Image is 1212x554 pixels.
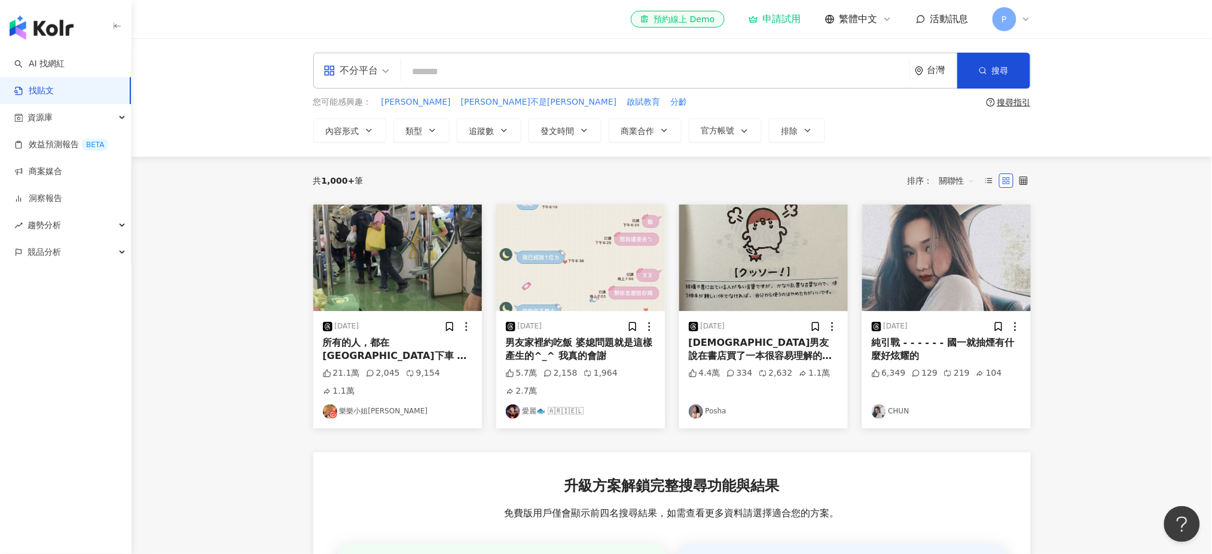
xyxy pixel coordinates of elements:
[701,321,725,331] div: [DATE]
[759,367,793,379] div: 2,632
[406,367,440,379] div: 9,154
[689,336,838,363] div: [DEMOGRAPHIC_DATA]男友說在書店買了一本很容易理解的中文書 我只能說怎麼那麼的接地氣啦🤣🤣
[915,66,924,75] span: environment
[506,404,520,419] img: KOL Avatar
[461,96,617,108] span: [PERSON_NAME]不是[PERSON_NAME]
[621,126,655,136] span: 商業合作
[460,96,618,109] button: [PERSON_NAME]不是[PERSON_NAME]
[626,96,661,109] button: 啟賦教育
[689,118,762,142] button: 官方帳號
[335,321,359,331] div: [DATE]
[987,98,995,106] span: question-circle
[799,367,831,379] div: 1.1萬
[689,367,721,379] div: 4.4萬
[469,126,494,136] span: 追蹤數
[323,404,472,419] a: KOL Avatar樂樂小姐[PERSON_NAME]
[393,118,450,142] button: 類型
[381,96,451,109] button: [PERSON_NAME]
[529,118,602,142] button: 發文時間
[927,65,957,75] div: 台灣
[689,404,838,419] a: KOL AvatarPosha
[781,126,798,136] span: 排除
[506,367,538,379] div: 5.7萬
[584,367,618,379] div: 1,964
[726,367,753,379] div: 334
[14,166,62,178] a: 商案媒合
[631,11,724,28] a: 預約線上 Demo
[366,367,400,379] div: 2,045
[323,336,472,363] div: 所有的人，都在[GEOGRAPHIC_DATA]下車 這個畫面太感動
[749,13,801,25] a: 申請試用
[944,367,970,379] div: 219
[313,118,386,142] button: 內容形式
[939,171,975,190] span: 關聯性
[997,98,1031,107] div: 搜尋指引
[1164,506,1200,542] iframe: Help Scout Beacon - Open
[609,118,682,142] button: 商業合作
[323,367,360,379] div: 21.1萬
[14,139,109,151] a: 效益預測報告BETA
[326,126,359,136] span: 內容形式
[872,404,1021,419] a: KOL AvatarCHUN
[862,205,1031,311] img: post-image
[506,336,655,363] div: 男友家裡約吃飯 婆媳問題就是這樣產生的^_^ 我真的會謝
[670,96,688,109] button: 分齡
[496,205,665,311] img: post-image
[14,221,23,230] span: rise
[884,321,908,331] div: [DATE]
[670,96,687,108] span: 分齡
[313,176,364,185] div: 共 筆
[506,404,655,419] a: KOL Avatar愛麗🐟 🇦​🇷​🇮​🇪​🇱
[872,404,886,419] img: KOL Avatar
[505,507,839,520] span: 免費版用戶僅會顯示前四名搜尋結果，如需查看更多資料請選擇適合您的方案。
[541,126,575,136] span: 發文時間
[912,367,938,379] div: 129
[323,61,378,80] div: 不分平台
[769,118,825,142] button: 排除
[28,239,61,266] span: 競品分析
[14,193,62,205] a: 洞察報告
[14,85,54,97] a: 找貼文
[457,118,521,142] button: 追蹤數
[872,336,1021,363] div: 純引戰 - - - - - - 國一就抽煙有什麼好炫耀的
[1002,13,1006,26] span: P
[406,126,423,136] span: 類型
[701,126,735,135] span: 官方帳號
[506,385,538,397] div: 2.7萬
[908,171,982,190] div: 排序：
[323,385,355,397] div: 1.1萬
[381,96,451,108] span: [PERSON_NAME]
[992,66,1009,75] span: 搜尋
[323,404,337,419] img: KOL Avatar
[839,13,878,26] span: 繁體中文
[14,58,65,70] a: searchAI 找網紅
[28,104,53,131] span: 資源庫
[28,212,61,239] span: 趨勢分析
[689,404,703,419] img: KOL Avatar
[10,16,74,39] img: logo
[930,13,969,25] span: 活動訊息
[313,205,482,311] img: post-image
[640,13,715,25] div: 預約線上 Demo
[564,476,780,497] span: 升級方案解鎖完整搜尋功能與結果
[518,321,542,331] div: [DATE]
[544,367,578,379] div: 2,158
[627,96,660,108] span: 啟賦教育
[323,65,335,77] span: appstore
[679,205,848,311] img: post-image
[872,367,906,379] div: 6,349
[322,176,355,185] span: 1,000+
[313,96,372,108] span: 您可能感興趣：
[976,367,1002,379] div: 104
[957,53,1030,89] button: 搜尋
